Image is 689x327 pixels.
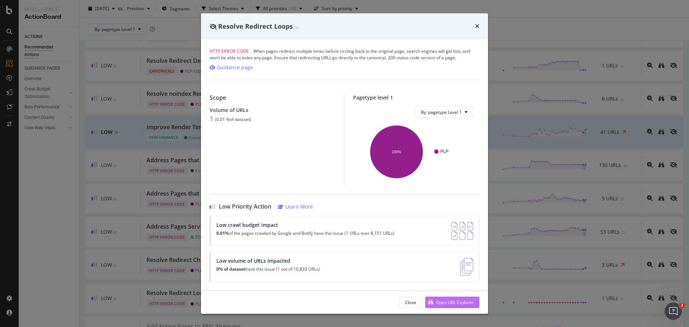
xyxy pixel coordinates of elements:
[285,203,313,210] div: Learn More
[201,13,488,314] div: modal
[359,123,474,180] svg: A chart.
[217,64,253,71] div: Guidance page
[210,115,214,123] div: 1
[216,231,394,236] p: of the pages crawled by Google and Botify have this issue (1 URLs over 8,151 URLs)
[216,258,320,264] div: Low volume of URLs impacted
[475,22,479,31] div: times
[210,48,249,54] span: HTTP Error Code
[679,303,685,308] span: 1
[665,303,682,320] iframe: Intercom live chat
[440,149,449,154] text: PLP
[392,150,401,154] text: 100%
[210,94,336,101] div: Scope
[215,117,251,122] div: ( 0.01 % of dataset )
[216,266,245,272] strong: 0% of dataset
[277,203,313,210] a: Learn More
[218,22,293,31] span: Resolve Redirect Loops
[460,258,473,276] img: e5DMFwAAAABJRU5ErkJggg==
[353,94,479,101] div: Pagetype level 1
[250,48,252,54] span: |
[436,299,474,305] div: Open URL Explorer
[451,222,473,240] img: AY0oso9MOvYAAAAASUVORK5CYII=
[421,109,462,115] span: By: pagetype Level 1
[296,27,299,29] img: Equal
[405,299,416,305] div: Close
[216,267,320,272] p: have this issue (1 out of 10,833 URLs)
[210,107,336,113] div: Volume of URLs
[219,203,271,210] span: Low Priority Action
[399,296,422,308] button: Close
[210,64,253,71] a: Guidance page
[415,106,474,118] button: By: pagetype Level 1
[216,222,394,228] div: Low crawl budget impact
[216,230,229,236] strong: 0.01%
[425,296,479,308] button: Open URL Explorer
[210,48,479,61] div: When pages redirect multiple times before circling back to the original page, search engines will...
[210,24,217,29] div: eye-slash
